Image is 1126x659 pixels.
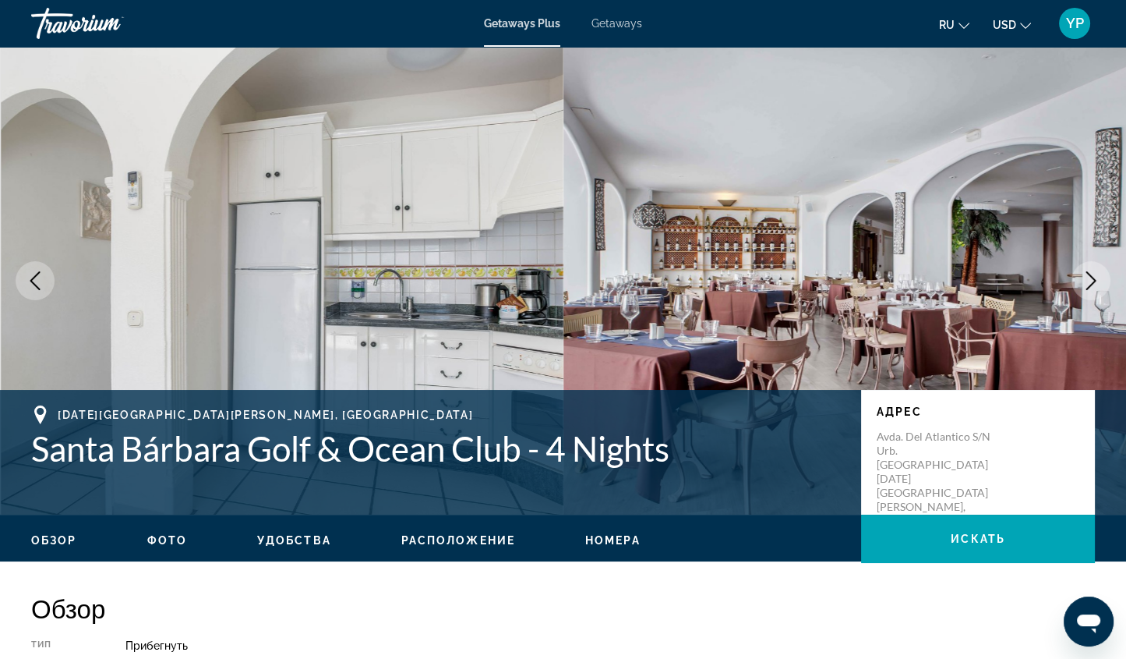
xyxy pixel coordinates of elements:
[591,17,642,30] a: Getaways
[861,515,1095,563] button: искать
[147,534,187,547] span: Фото
[1054,7,1095,40] button: User Menu
[401,533,515,547] button: Расположение
[31,3,187,44] a: Travorium
[257,534,331,547] span: Удобства
[993,19,1016,31] span: USD
[585,533,641,547] button: Номера
[939,13,969,36] button: Change language
[1071,261,1110,300] button: Next image
[484,17,560,30] a: Getaways Plus
[31,534,77,547] span: Обзор
[877,430,1001,528] p: Avda. del Atlantico S/N Urb. [GEOGRAPHIC_DATA] [DATE][GEOGRAPHIC_DATA][PERSON_NAME], [GEOGRAPHIC_...
[147,533,187,547] button: Фото
[31,593,1095,624] h2: Обзор
[31,533,77,547] button: Обзор
[1064,597,1114,647] iframe: Кнопка для запуску вікна повідомлень
[31,428,845,469] h1: Santa Bárbara Golf & Ocean Club - 4 Nights
[257,533,331,547] button: Удобства
[31,640,86,652] div: Тип
[951,533,1005,545] span: искать
[16,261,55,300] button: Previous image
[877,406,1079,418] p: Адрес
[993,13,1031,36] button: Change currency
[1066,16,1084,31] span: YP
[401,534,515,547] span: Расположение
[585,534,641,547] span: Номера
[939,19,955,31] span: ru
[125,640,1095,652] div: Прибегнуть
[58,409,473,421] span: [DATE][GEOGRAPHIC_DATA][PERSON_NAME], [GEOGRAPHIC_DATA]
